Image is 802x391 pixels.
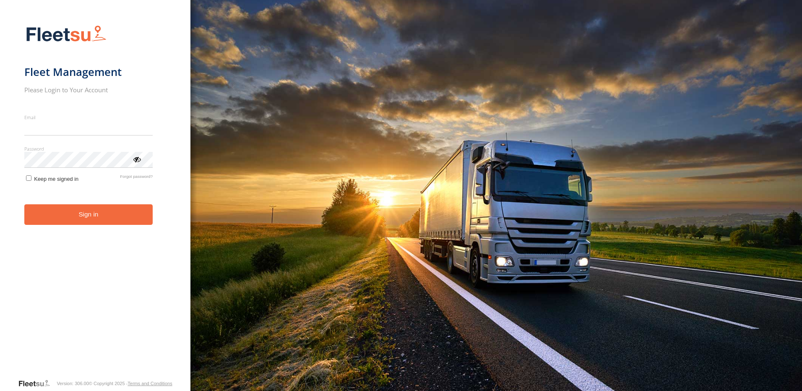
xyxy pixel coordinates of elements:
button: Sign in [24,204,153,225]
a: Terms and Conditions [128,381,172,386]
a: Forgot password? [120,174,153,182]
h2: Please Login to Your Account [24,86,153,94]
div: ViewPassword [133,155,141,163]
h1: Fleet Management [24,65,153,79]
span: Keep me signed in [34,176,78,182]
div: Version: 306.00 [57,381,89,386]
img: Fleetsu [24,23,108,45]
label: Email [24,114,153,120]
form: main [24,20,167,378]
a: Visit our Website [18,379,57,388]
div: © Copyright 2025 - [89,381,172,386]
input: Keep me signed in [26,175,31,181]
label: Password [24,146,153,152]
